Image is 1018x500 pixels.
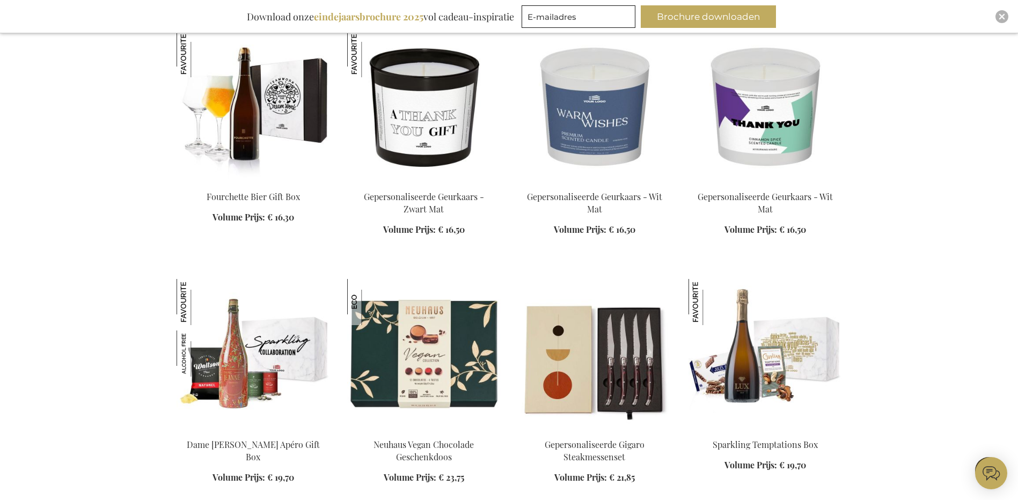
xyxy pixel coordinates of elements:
[518,31,671,181] img: Personalised Scented Candle - White Matt
[384,472,464,484] a: Volume Prijs: € 23,75
[689,279,735,325] img: Sparkling Temptations Box
[518,177,671,187] a: Personalised Scented Candle - White Matt
[373,439,474,462] a: Neuhaus Vegan Chocolade Geschenkdoos
[522,5,635,28] input: E-mailadres
[187,439,320,462] a: Dame [PERSON_NAME] Apéro Gift Box
[689,177,842,187] a: Personalised Scented Candle - White Matt
[724,224,777,235] span: Volume Prijs:
[609,224,635,235] span: € 16,50
[522,5,639,31] form: marketing offers and promotions
[641,5,776,28] button: Brochure downloaden
[518,425,671,435] a: Personalised Gigaro Meat Knives
[995,10,1008,23] div: Close
[347,279,393,325] img: Neuhaus Vegan Chocolade Geschenkdoos
[213,211,265,223] span: Volume Prijs:
[347,31,393,77] img: Gepersonaliseerde Geurkaars - Zwart Mat
[554,472,607,483] span: Volume Prijs:
[213,472,294,484] a: Volume Prijs: € 19,70
[207,191,300,202] a: Fourchette Bier Gift Box
[177,330,223,377] img: Dame Jeanne Biermocktail Apéro Gift Box
[242,5,519,28] div: Download onze vol cadeau-inspiratie
[724,459,777,470] span: Volume Prijs:
[438,224,465,235] span: € 16,50
[177,31,223,77] img: Fourchette Bier Gift Box
[779,224,806,235] span: € 16,50
[689,425,842,435] a: Sparkling Temptations Bpx Sparkling Temptations Box
[177,279,330,429] img: Dame Jeanne Biermocktail Apéro Gift Box
[213,211,294,224] a: Volume Prijs: € 16,30
[347,425,501,435] a: Neuhaus Vegan Collection Neuhaus Vegan Chocolade Geschenkdoos
[364,191,484,215] a: Gepersonaliseerde Geurkaars - Zwart Mat
[554,472,635,484] a: Volume Prijs: € 21,85
[724,459,806,472] a: Volume Prijs: € 19,70
[545,439,645,462] a: Gepersonaliseerde Gigaro Steakmessenset
[975,457,1007,489] iframe: belco-activator-frame
[383,224,436,235] span: Volume Prijs:
[999,13,1005,20] img: Close
[554,224,606,235] span: Volume Prijs:
[689,279,842,429] img: Sparkling Temptations Bpx
[554,224,635,236] a: Volume Prijs: € 16,50
[609,472,635,483] span: € 21,85
[177,177,330,187] a: Fourchette Beer Gift Box Fourchette Bier Gift Box
[213,472,265,483] span: Volume Prijs:
[347,279,501,429] img: Neuhaus Vegan Collection
[267,211,294,223] span: € 16,30
[724,224,806,236] a: Volume Prijs: € 16,50
[527,191,662,215] a: Gepersonaliseerde Geurkaars - Wit Mat
[267,472,294,483] span: € 19,70
[779,459,806,470] span: € 19,70
[518,279,671,429] img: Personalised Gigaro Meat Knives
[384,472,436,483] span: Volume Prijs:
[698,191,833,215] a: Gepersonaliseerde Geurkaars - Wit Mat
[347,177,501,187] a: Personalised Scented Candle - Black Matt Gepersonaliseerde Geurkaars - Zwart Mat
[314,10,423,23] b: eindejaarsbrochure 2025
[177,425,330,435] a: Dame Jeanne Biermocktail Apéro Gift Box Dame Jeanne Biermocktail Apéro Gift Box Dame Jeanne Bierm...
[713,439,818,450] a: Sparkling Temptations Box
[347,31,501,181] img: Personalised Scented Candle - Black Matt
[438,472,464,483] span: € 23,75
[177,31,330,181] img: Fourchette Beer Gift Box
[177,279,223,325] img: Dame Jeanne Biermocktail Apéro Gift Box
[689,31,842,181] img: Personalised Scented Candle - White Matt
[383,224,465,236] a: Volume Prijs: € 16,50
